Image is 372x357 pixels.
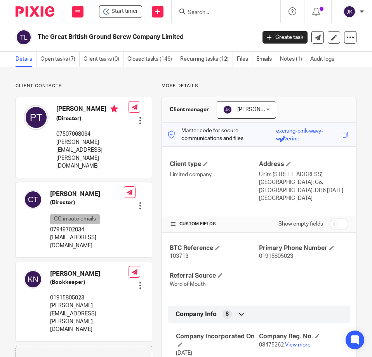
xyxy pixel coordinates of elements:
h4: Referral Source [170,272,259,280]
h4: Address [259,160,348,168]
h2: The Great British Ground Screw Company Limited [38,33,208,41]
a: View more [285,342,311,348]
p: [GEOGRAPHIC_DATA], Co. [GEOGRAPHIC_DATA], DH6 [DATE] [259,178,348,194]
p: Client contacts [16,83,152,89]
a: Client tasks (0) [83,52,123,67]
label: Show empty fields [278,220,323,228]
span: Word of Mouth [170,282,206,287]
h5: (Director) [50,199,124,206]
p: CC in auto emails [50,214,100,224]
a: Create task [262,31,308,44]
a: Recurring tasks (12) [180,52,233,67]
a: Details [16,52,37,67]
h4: CUSTOM FIELDS [170,221,259,227]
h4: [PERSON_NAME] [56,105,129,115]
div: exciting-pink-wavy-wolverine [276,127,341,136]
span: 8 [226,310,229,318]
p: [PERSON_NAME][EMAIL_ADDRESS][PERSON_NAME][DOMAIN_NAME] [50,302,129,333]
p: [EMAIL_ADDRESS][DOMAIN_NAME] [50,234,124,250]
h5: (Bookkeeper) [50,278,129,286]
img: svg%3E [24,105,49,130]
p: [GEOGRAPHIC_DATA] [259,194,348,202]
h4: Company Incorporated On [176,332,259,349]
p: More details [162,83,356,89]
p: Units [STREET_ADDRESS] [259,171,348,178]
span: Start timer [111,7,138,16]
h4: Primary Phone Number [259,244,348,252]
i: Primary [110,105,118,113]
p: 07949702034 [50,226,124,234]
h4: Client type [170,160,259,168]
p: 07507068064 [56,130,129,138]
span: Company Info [176,310,217,318]
a: Emails [256,52,276,67]
h3: Client manager [170,106,209,114]
span: [DATE] [176,350,192,356]
input: Search [187,9,257,16]
p: [PERSON_NAME][EMAIL_ADDRESS][PERSON_NAME][DOMAIN_NAME] [56,138,129,170]
p: Limited company [170,171,259,178]
img: svg%3E [24,190,42,209]
h4: [PERSON_NAME] [50,190,124,198]
p: Master code for secure communications and files [168,127,276,143]
h5: (Director) [56,115,129,122]
img: svg%3E [16,29,32,45]
a: Open tasks (7) [40,52,80,67]
h4: BTC Reference [170,244,259,252]
div: The Great British Ground Screw Company Limited [99,5,142,18]
a: Notes (1) [280,52,306,67]
a: Audit logs [310,52,338,67]
span: 08475262 [259,342,284,348]
img: svg%3E [223,105,232,114]
h4: Company Reg. No. [259,332,342,341]
a: Closed tasks (146) [127,52,176,67]
img: svg%3E [24,270,42,289]
img: svg%3E [343,5,356,18]
span: [PERSON_NAME] [237,107,280,112]
span: 103713 [170,254,188,259]
img: Pixie [16,6,54,17]
a: Files [237,52,252,67]
span: 01915805023 [259,254,293,259]
p: 01915805023 [50,294,129,302]
h4: [PERSON_NAME] [50,270,129,278]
